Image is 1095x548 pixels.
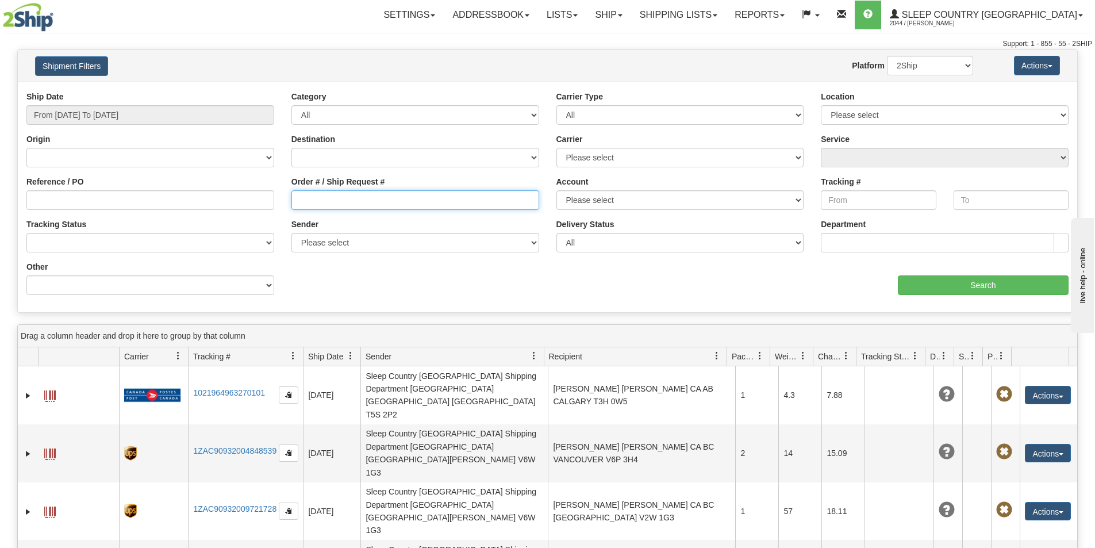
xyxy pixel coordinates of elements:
label: Service [821,133,850,145]
button: Copy to clipboard [279,444,298,462]
span: Shipment Issues [959,351,969,362]
a: Shipment Issues filter column settings [963,346,982,366]
td: 14 [778,424,821,482]
label: Origin [26,133,50,145]
a: Ship Date filter column settings [341,346,360,366]
a: 1ZAC90932004848539 [193,446,276,455]
label: Tracking Status [26,219,86,230]
span: Pickup Not Assigned [996,502,1012,518]
img: 20 - Canada Post [124,388,180,403]
a: Ship [586,1,631,29]
a: Label [44,443,56,462]
span: Tracking # [193,351,230,362]
a: Charge filter column settings [836,346,856,366]
label: Sender [291,219,318,230]
button: Actions [1025,502,1071,520]
td: [DATE] [303,424,360,482]
span: Unknown [939,502,955,518]
a: Sleep Country [GEOGRAPHIC_DATA] 2044 / [PERSON_NAME] [881,1,1092,29]
div: Support: 1 - 855 - 55 - 2SHIP [3,39,1092,49]
td: [DATE] [303,366,360,424]
label: Reference / PO [26,176,84,187]
td: 18.11 [821,482,865,541]
td: 7.88 [821,366,865,424]
td: 2 [735,424,778,482]
label: Ship Date [26,91,64,102]
button: Shipment Filters [35,56,108,76]
label: Delivery Status [556,219,614,230]
label: Order # / Ship Request # [291,176,385,187]
a: Pickup Status filter column settings [992,346,1011,366]
td: 15.09 [821,424,865,482]
label: Carrier Type [556,91,603,102]
span: Unknown [939,444,955,460]
span: Pickup Not Assigned [996,386,1012,403]
a: Tracking Status filter column settings [905,346,925,366]
span: Ship Date [308,351,343,362]
label: Tracking # [821,176,860,187]
label: Carrier [556,133,583,145]
button: Actions [1014,56,1060,75]
a: Recipient filter column settings [707,346,727,366]
div: grid grouping header [18,325,1077,347]
span: Tracking Status [861,351,911,362]
a: Settings [375,1,444,29]
a: Label [44,385,56,404]
td: 4.3 [778,366,821,424]
a: Weight filter column settings [793,346,813,366]
td: Sleep Country [GEOGRAPHIC_DATA] Shipping Department [GEOGRAPHIC_DATA] [GEOGRAPHIC_DATA] [GEOGRAPH... [360,366,548,424]
span: Carrier [124,351,149,362]
img: 8 - UPS [124,446,136,461]
a: Expand [22,390,34,401]
div: live help - online [9,10,106,18]
label: Category [291,91,326,102]
a: Tracking # filter column settings [283,346,303,366]
a: Carrier filter column settings [168,346,188,366]
a: Reports [726,1,793,29]
a: 1021964963270101 [193,388,265,397]
a: Label [44,501,56,520]
label: Account [556,176,589,187]
a: Shipping lists [631,1,726,29]
label: Platform [852,60,885,71]
a: Expand [22,506,34,518]
button: Actions [1025,386,1071,404]
img: 8 - UPS [124,504,136,518]
label: Other [26,261,48,273]
iframe: chat widget [1069,215,1094,332]
span: Weight [775,351,799,362]
span: Pickup Status [988,351,997,362]
input: From [821,190,936,210]
span: Pickup Not Assigned [996,444,1012,460]
span: Packages [732,351,756,362]
td: 1 [735,482,778,541]
td: 57 [778,482,821,541]
span: Charge [818,351,842,362]
button: Actions [1025,444,1071,462]
a: 1ZAC90932009721728 [193,504,276,513]
span: Delivery Status [930,351,940,362]
td: Sleep Country [GEOGRAPHIC_DATA] Shipping Department [GEOGRAPHIC_DATA] [GEOGRAPHIC_DATA][PERSON_NA... [360,482,548,541]
img: logo2044.jpg [3,3,53,32]
button: Copy to clipboard [279,386,298,404]
td: [PERSON_NAME] [PERSON_NAME] CA AB CALGARY T3H 0W5 [548,366,735,424]
label: Location [821,91,854,102]
td: 1 [735,366,778,424]
span: Sleep Country [GEOGRAPHIC_DATA] [899,10,1077,20]
a: Expand [22,448,34,459]
a: Addressbook [444,1,538,29]
input: Search [898,275,1069,295]
span: 2044 / [PERSON_NAME] [890,18,976,29]
a: Sender filter column settings [524,346,544,366]
input: To [954,190,1069,210]
td: [PERSON_NAME] [PERSON_NAME] CA BC VANCOUVER V6P 3H4 [548,424,735,482]
a: Lists [538,1,586,29]
label: Department [821,219,866,230]
label: Destination [291,133,335,145]
span: Sender [366,351,391,362]
td: [PERSON_NAME] [PERSON_NAME] CA BC [GEOGRAPHIC_DATA] V2W 1G3 [548,482,735,541]
td: Sleep Country [GEOGRAPHIC_DATA] Shipping Department [GEOGRAPHIC_DATA] [GEOGRAPHIC_DATA][PERSON_NA... [360,424,548,482]
td: [DATE] [303,482,360,541]
span: Recipient [549,351,582,362]
a: Packages filter column settings [750,346,770,366]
